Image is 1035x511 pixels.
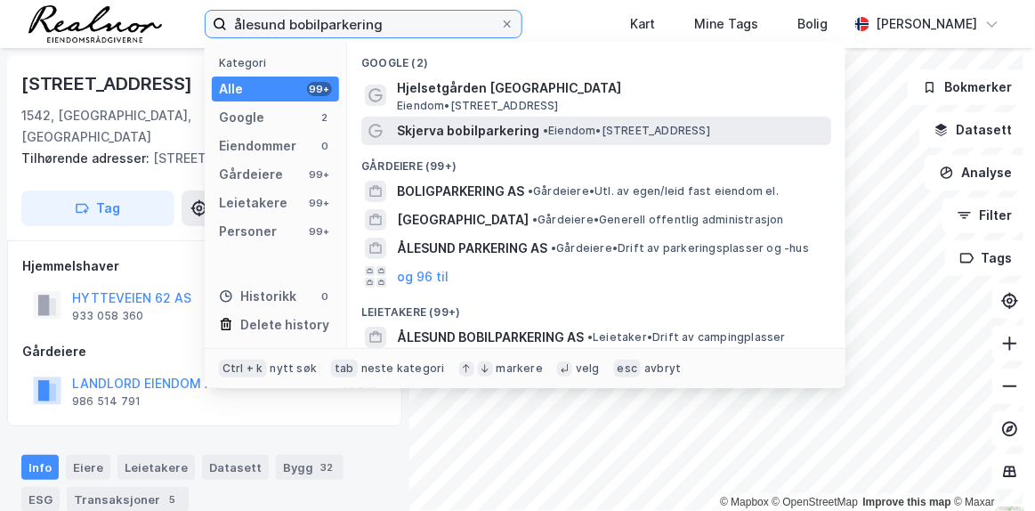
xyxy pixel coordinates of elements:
div: Bolig [797,13,829,35]
div: Gårdeiere [22,341,387,362]
div: [PERSON_NAME] [877,13,978,35]
span: Gårdeiere • Drift av parkeringsplasser og -hus [551,241,809,255]
span: [GEOGRAPHIC_DATA] [397,209,529,231]
button: Analyse [925,155,1028,191]
input: Søk på adresse, matrikkel, gårdeiere, leietakere eller personer [227,11,500,37]
span: Gårdeiere • Generell offentlig administrasjon [532,213,784,227]
div: 99+ [307,82,332,96]
div: 32 [317,458,336,476]
div: tab [331,360,358,377]
div: 933 058 360 [72,309,143,323]
button: Tag [21,191,174,226]
div: 99+ [307,196,332,210]
div: Kart [630,13,655,35]
span: • [532,213,538,226]
div: Leietakere [219,192,287,214]
div: Kontrollprogram for chat [946,426,1035,511]
img: realnor-logo.934646d98de889bb5806.png [28,5,162,43]
a: Mapbox [720,496,769,508]
span: Hjelsetgården [GEOGRAPHIC_DATA] [397,77,824,99]
div: nytt søk [271,361,318,376]
div: 0 [318,289,332,304]
div: Gårdeiere [219,164,283,185]
button: Filter [942,198,1028,233]
div: 0 [318,139,332,153]
button: Tags [945,240,1028,276]
div: 986 514 791 [72,394,141,409]
div: 99+ [307,224,332,239]
span: Gårdeiere • Utl. av egen/leid fast eiendom el. [528,184,779,199]
div: 5 [164,491,182,508]
div: Alle [219,78,243,100]
span: Eiendom • [STREET_ADDRESS] [543,124,710,138]
button: Datasett [919,112,1028,148]
span: • [528,184,533,198]
button: og 96 til [397,266,449,288]
div: Datasett [202,455,269,480]
div: neste kategori [361,361,445,376]
span: BOLIGPARKERING AS [397,181,524,202]
div: 1542, [GEOGRAPHIC_DATA], [GEOGRAPHIC_DATA] [21,105,313,148]
div: 99+ [307,167,332,182]
div: Google [219,107,264,128]
div: avbryt [644,361,681,376]
div: Hjemmelshaver [22,255,387,277]
span: ÅLESUND BOBILPARKERING AS [397,327,584,348]
span: ÅLESUND PARKERING AS [397,238,547,259]
span: Tilhørende adresser: [21,150,153,166]
div: Info [21,455,59,480]
div: velg [576,361,600,376]
iframe: Chat Widget [946,426,1035,511]
div: Ctrl + k [219,360,267,377]
div: Kategori [219,56,339,69]
div: Eiendommer [219,135,296,157]
div: Leietakere (99+) [347,291,845,323]
span: Skjerva bobilparkering [397,120,539,142]
div: Eiere [66,455,110,480]
div: 2 [318,110,332,125]
div: Leietakere [117,455,195,480]
button: Bokmerker [908,69,1028,105]
div: Delete history [240,314,329,336]
span: Eiendom • [STREET_ADDRESS] [397,99,559,113]
a: OpenStreetMap [772,496,859,508]
div: Google (2) [347,42,845,74]
a: Improve this map [863,496,951,508]
span: • [587,330,593,344]
span: Leietaker • Drift av campingplasser [587,330,786,345]
span: • [543,124,548,137]
div: [STREET_ADDRESS] [21,69,196,98]
div: Personer [219,221,277,242]
div: markere [497,361,543,376]
div: Bygg [276,455,344,480]
div: Mine Tags [694,13,758,35]
div: Historikk [219,286,296,307]
div: [STREET_ADDRESS] [21,148,374,169]
div: Gårdeiere (99+) [347,145,845,177]
div: esc [614,360,642,377]
span: • [551,241,556,255]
